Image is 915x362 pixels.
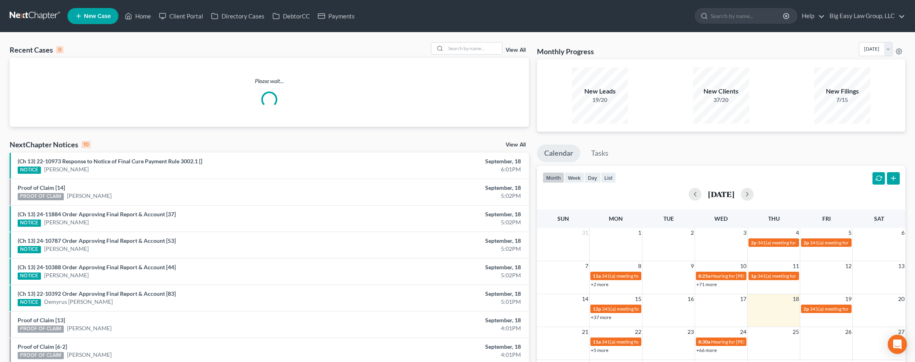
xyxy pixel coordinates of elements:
[687,327,695,337] span: 23
[810,306,887,312] span: 341(a) meeting for [PERSON_NAME]
[358,237,521,245] div: September, 18
[591,347,608,353] a: +5 more
[506,47,526,53] a: View All
[602,339,679,345] span: 341(a) meeting for [PERSON_NAME]
[358,290,521,298] div: September, 18
[634,294,642,304] span: 15
[690,228,695,238] span: 2
[897,294,905,304] span: 20
[358,165,521,173] div: 6:01PM
[358,157,521,165] div: September, 18
[690,261,695,271] span: 9
[593,339,601,345] span: 11a
[81,141,91,148] div: 10
[757,240,835,246] span: 341(a) meeting for [PERSON_NAME]
[537,144,580,162] a: Calendar
[358,324,521,332] div: 4:01PM
[602,273,679,279] span: 341(a) meeting for [PERSON_NAME]
[67,324,112,332] a: [PERSON_NAME]
[358,245,521,253] div: 5:02PM
[593,306,601,312] span: 12p
[44,218,89,226] a: [PERSON_NAME]
[795,228,800,238] span: 4
[358,343,521,351] div: September, 18
[18,325,64,333] div: PROOF OF CLAIM
[711,273,774,279] span: Hearing for [PERSON_NAME]
[637,261,642,271] span: 8
[739,261,747,271] span: 10
[18,158,202,165] a: (Ch 13) 22-10973 Response to Notice of Final Cure Payment Rule 3002.1 []
[581,327,589,337] span: 21
[44,271,89,279] a: [PERSON_NAME]
[810,240,887,246] span: 341(a) meeting for [PERSON_NAME]
[537,47,594,56] h3: Monthly Progress
[506,142,526,148] a: View All
[358,298,521,306] div: 5:01PM
[844,327,852,337] span: 26
[67,351,112,359] a: [PERSON_NAME]
[446,43,502,54] input: Search by name...
[601,172,616,183] button: list
[792,327,800,337] span: 25
[268,9,314,23] a: DebtorCC
[708,190,734,198] h2: [DATE]
[591,314,611,320] a: +37 more
[897,261,905,271] span: 13
[711,339,774,345] span: Hearing for [PERSON_NAME]
[751,240,756,246] span: 2p
[901,228,905,238] span: 6
[18,193,64,200] div: PROOF OF CLAIM
[714,215,728,222] span: Wed
[121,9,155,23] a: Home
[742,228,747,238] span: 3
[18,317,65,323] a: Proof of Claim [13]
[18,264,176,270] a: (Ch 13) 24-10388 Order Approving Final Report & Account [44]
[698,339,710,345] span: 8:30a
[358,184,521,192] div: September, 18
[591,281,608,287] a: +2 more
[822,215,831,222] span: Fri
[897,327,905,337] span: 27
[848,228,852,238] span: 5
[663,215,674,222] span: Tue
[44,245,89,253] a: [PERSON_NAME]
[739,327,747,337] span: 24
[609,215,623,222] span: Mon
[18,290,176,297] a: (Ch 13) 22-10392 Order Approving Final Report & Account [83]
[18,184,65,191] a: Proof of Claim [14]
[18,299,41,306] div: NOTICE
[693,87,749,96] div: New Clients
[18,246,41,253] div: NOTICE
[757,273,835,279] span: 341(a) meeting for [PERSON_NAME]
[798,9,825,23] a: Help
[637,228,642,238] span: 1
[844,261,852,271] span: 12
[543,172,564,183] button: month
[711,8,784,23] input: Search by name...
[67,192,112,200] a: [PERSON_NAME]
[18,220,41,227] div: NOTICE
[18,167,41,174] div: NOTICE
[155,9,207,23] a: Client Portal
[10,140,91,149] div: NextChapter Notices
[314,9,359,23] a: Payments
[602,306,679,312] span: 341(a) meeting for [PERSON_NAME]
[557,215,569,222] span: Sun
[18,352,64,359] div: PROOF OF CLAIM
[844,294,852,304] span: 19
[56,46,63,53] div: 0
[10,45,63,55] div: Recent Cases
[18,273,41,280] div: NOTICE
[751,273,756,279] span: 1p
[581,228,589,238] span: 31
[698,273,710,279] span: 8:25a
[814,87,870,96] div: New Filings
[358,210,521,218] div: September, 18
[572,96,628,104] div: 19/20
[792,261,800,271] span: 11
[84,13,111,19] span: New Case
[814,96,870,104] div: 7/15
[888,335,907,354] div: Open Intercom Messenger
[803,306,809,312] span: 2p
[739,294,747,304] span: 17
